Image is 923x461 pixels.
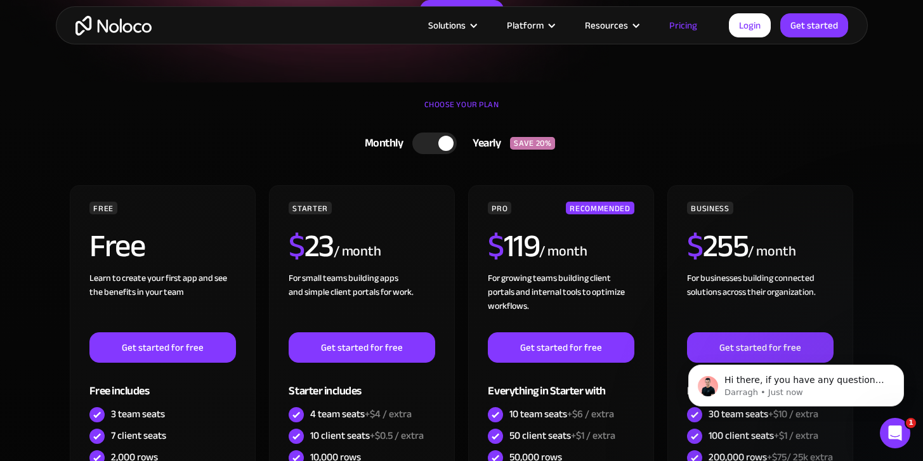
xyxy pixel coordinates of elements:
div: 7 client seats [111,429,166,443]
div: FREE [89,202,117,214]
div: Starter includes [289,363,435,404]
a: Pricing [653,17,713,34]
div: 10 team seats [509,407,614,421]
div: Learn to create your first app and see the benefits in your team ‍ [89,271,235,332]
div: Resources [585,17,628,34]
div: For businesses building connected solutions across their organization. ‍ [687,271,833,332]
div: For growing teams building client portals and internal tools to optimize workflows. [488,271,634,332]
div: Monthly [349,134,413,153]
span: +$6 / extra [567,405,614,424]
a: Get started for free [687,332,833,363]
div: / month [334,242,381,262]
div: Solutions [428,17,466,34]
iframe: Intercom notifications message [669,338,923,427]
a: Get started [780,13,848,37]
div: 50 client seats [509,429,615,443]
span: +$0.5 / extra [370,426,424,445]
div: PRO [488,202,511,214]
a: home [75,16,152,36]
div: 10 client seats [310,429,424,443]
div: 100 client seats [709,429,818,443]
a: Get started for free [89,332,235,363]
span: $ [488,216,504,276]
span: $ [687,216,703,276]
span: 1 [906,418,916,428]
div: Platform [507,17,544,34]
div: STARTER [289,202,331,214]
div: 4 team seats [310,407,412,421]
div: CHOOSE YOUR PLAN [69,95,855,127]
div: / month [539,242,587,262]
div: SAVE 20% [510,137,555,150]
div: Resources [569,17,653,34]
iframe: Intercom live chat [880,418,910,448]
h2: 255 [687,230,748,262]
span: +$1 / extra [571,426,615,445]
span: +$4 / extra [365,405,412,424]
div: Everything in Starter with [488,363,634,404]
h2: Free [89,230,145,262]
div: Platform [491,17,569,34]
div: / month [748,242,795,262]
span: $ [289,216,304,276]
a: Get started for free [289,332,435,363]
div: For small teams building apps and simple client portals for work. ‍ [289,271,435,332]
h2: 23 [289,230,334,262]
div: RECOMMENDED [566,202,634,214]
a: Login [729,13,771,37]
div: BUSINESS [687,202,733,214]
div: 3 team seats [111,407,165,421]
a: Get started for free [488,332,634,363]
h2: 119 [488,230,539,262]
div: Free includes [89,363,235,404]
div: Yearly [457,134,510,153]
span: +$1 / extra [774,426,818,445]
div: Solutions [412,17,491,34]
